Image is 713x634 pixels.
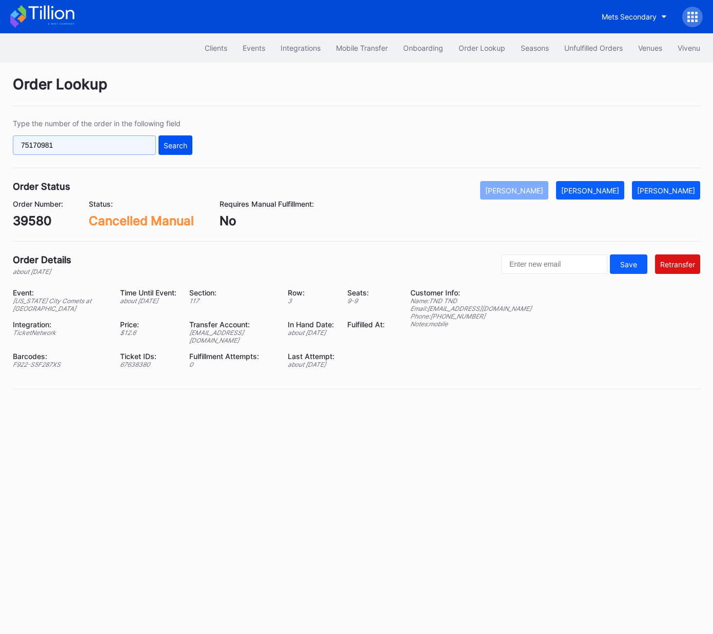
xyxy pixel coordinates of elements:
div: Type the number of the order in the following field [13,119,192,128]
div: In Hand Date: [288,320,334,329]
div: Mets Secondary [602,12,657,21]
div: 0 [189,361,275,368]
div: Unfulfilled Orders [564,44,623,52]
div: Last Attempt: [288,352,334,361]
div: 39580 [13,213,63,228]
div: [PERSON_NAME] [637,186,695,195]
div: F922-S5F287XS [13,361,107,368]
button: [PERSON_NAME] [480,181,548,200]
div: Order Number: [13,200,63,208]
div: Clients [205,44,227,52]
div: Order Status [13,181,70,192]
div: Onboarding [403,44,443,52]
div: Venues [638,44,662,52]
button: Save [610,254,647,274]
button: Integrations [273,38,328,57]
div: Phone: [PHONE_NUMBER] [410,312,531,320]
div: 117 [189,297,275,305]
div: Save [620,260,637,269]
div: Search [164,141,187,150]
div: 9 - 9 [347,297,385,305]
div: Integrations [281,44,321,52]
div: Notes: mobile [410,320,531,328]
button: [PERSON_NAME] [632,181,700,200]
button: Clients [197,38,235,57]
input: Enter new email [501,254,607,274]
div: Order Lookup [13,75,700,106]
div: Email: [EMAIL_ADDRESS][DOMAIN_NAME] [410,305,531,312]
div: [PERSON_NAME] [485,186,543,195]
div: Event: [13,288,107,297]
div: Row: [288,288,334,297]
div: No [220,213,314,228]
div: Seats: [347,288,385,297]
button: Unfulfilled Orders [557,38,630,57]
div: Cancelled Manual [89,213,194,228]
div: about [DATE] [13,268,71,275]
div: 3 [288,297,334,305]
div: Integration: [13,320,107,329]
div: [EMAIL_ADDRESS][DOMAIN_NAME] [189,329,275,344]
button: Seasons [513,38,557,57]
div: Barcodes: [13,352,107,361]
button: Mobile Transfer [328,38,395,57]
div: Events [243,44,265,52]
div: about [DATE] [288,329,334,336]
button: Mets Secondary [594,7,675,26]
div: Status: [89,200,194,208]
div: 67638380 [120,361,176,368]
button: Venues [630,38,670,57]
div: about [DATE] [120,297,176,305]
div: [US_STATE] City Comets at [GEOGRAPHIC_DATA] [13,297,107,312]
div: Price: [120,320,176,329]
button: Search [159,135,192,155]
div: Time Until Event: [120,288,176,297]
div: TicketNetwork [13,329,107,336]
button: [PERSON_NAME] [556,181,624,200]
div: about [DATE] [288,361,334,368]
input: GT59662 [13,135,156,155]
div: Vivenu [678,44,700,52]
div: $ 12.6 [120,329,176,336]
button: Onboarding [395,38,451,57]
div: Section: [189,288,275,297]
button: Order Lookup [451,38,513,57]
button: Vivenu [670,38,708,57]
div: Requires Manual Fulfillment: [220,200,314,208]
div: Fulfilled At: [347,320,385,329]
div: Fulfillment Attempts: [189,352,275,361]
div: Transfer Account: [189,320,275,329]
div: Mobile Transfer [336,44,388,52]
div: Seasons [521,44,549,52]
div: Order Lookup [459,44,505,52]
div: Order Details [13,254,71,265]
div: Name: TND TND [410,297,531,305]
div: Ticket IDs: [120,352,176,361]
div: Retransfer [660,260,695,269]
button: Events [235,38,273,57]
div: [PERSON_NAME] [561,186,619,195]
div: Customer Info: [410,288,531,297]
button: Retransfer [655,254,700,274]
